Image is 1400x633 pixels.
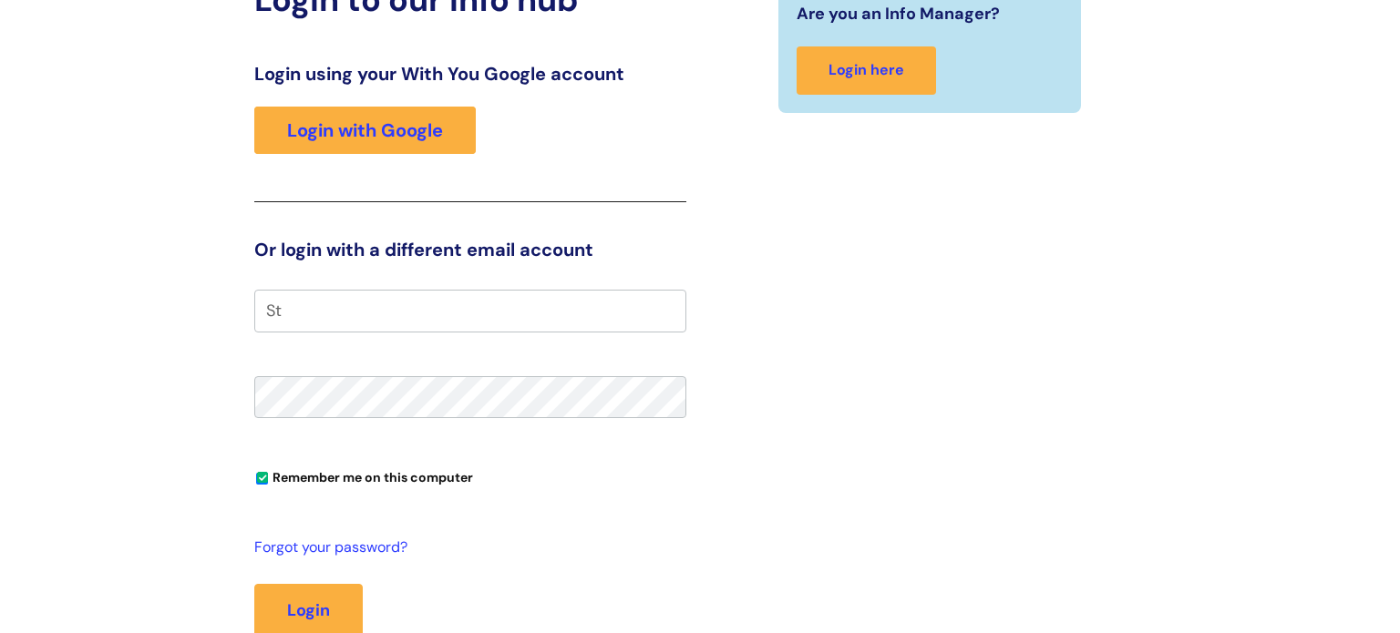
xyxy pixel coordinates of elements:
label: Remember me on this computer [254,465,473,485]
h3: Login using your With You Google account [254,63,686,85]
a: Login with Google [254,107,476,154]
div: You can uncheck this option if you're logging in from a shared device [254,462,686,491]
input: Your e-mail address [254,290,686,332]
a: Forgot your password? [254,535,677,561]
input: Remember me on this computer [256,473,268,485]
a: Login here [797,46,936,95]
h3: Or login with a different email account [254,239,686,260]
